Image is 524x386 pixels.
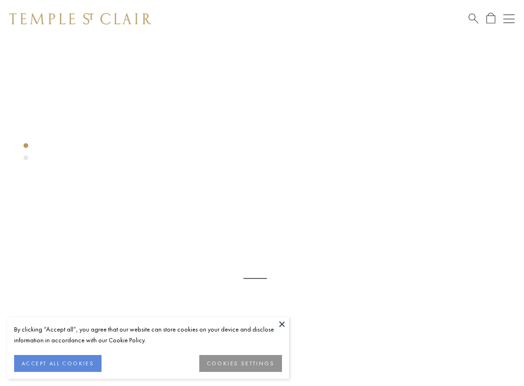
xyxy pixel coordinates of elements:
button: ACCEPT ALL COOKIES [14,355,102,372]
img: Temple St. Clair [9,13,151,24]
iframe: Gorgias live chat messenger [477,342,515,377]
button: Open navigation [503,13,515,24]
a: Open Shopping Bag [486,13,495,24]
div: By clicking “Accept all”, you agree that our website can store cookies on your device and disclos... [14,324,282,346]
button: COOKIES SETTINGS [199,355,282,372]
a: Search [469,13,478,24]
